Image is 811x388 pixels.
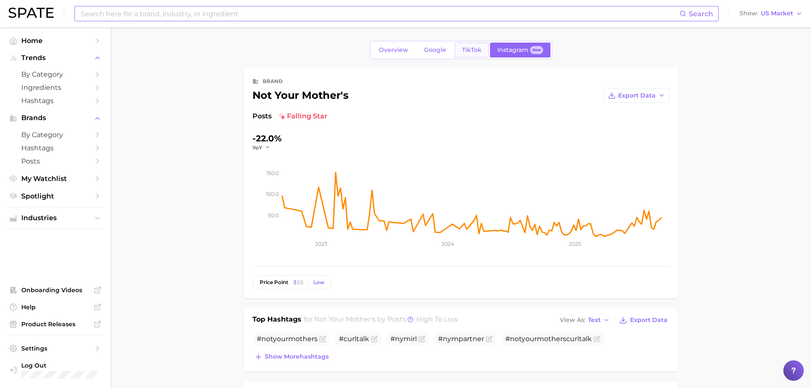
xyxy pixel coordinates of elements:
[390,335,417,343] span: #nymirl
[417,43,453,57] a: Google
[21,37,89,45] span: Home
[7,128,104,141] a: by Category
[319,336,326,342] button: Flag as miscategorized or irrelevant
[7,190,104,203] a: Spotlight
[371,336,378,342] button: Flag as miscategorized or irrelevant
[21,70,89,78] span: by Category
[416,315,458,323] span: high to low
[558,315,612,326] button: View AsText
[21,303,89,311] span: Help
[7,94,104,107] a: Hashtags
[21,114,89,122] span: Brands
[21,131,89,139] span: by Category
[21,345,89,352] span: Settings
[761,11,793,16] span: US Market
[257,335,318,343] span: # mothers
[7,81,104,94] a: Ingredients
[21,214,89,222] span: Industries
[603,88,670,103] button: Export Data
[379,46,408,54] span: Overview
[252,132,282,145] div: -22.0%
[522,335,537,343] span: your
[618,92,656,99] span: Export Data
[252,90,349,101] div: not your mother's
[533,46,541,54] span: Beta
[689,10,713,18] span: Search
[267,170,279,176] tspan: 150.0
[261,335,273,343] span: not
[438,335,484,343] span: #nympartner
[315,241,327,247] tspan: 2023
[630,316,668,324] span: Export Data
[490,43,550,57] a: InstagramBeta
[266,191,279,197] tspan: 100.0
[21,144,89,152] span: Hashtags
[568,241,581,247] tspan: 2025
[510,335,522,343] span: not
[588,318,601,322] span: Text
[593,336,600,342] button: Flag as miscategorized or irrelevant
[21,286,89,294] span: Onboarding Videos
[278,113,285,120] img: falling star
[7,359,104,381] a: Log out. Currently logged in with e-mail michelle.ng@mavbeautybrands.com.
[560,318,585,322] span: View As
[21,157,89,165] span: Posts
[7,212,104,224] button: Industries
[21,97,89,105] span: Hashtags
[418,336,425,342] button: Flag as miscategorized or irrelevant
[252,275,332,290] button: price pointLow
[7,155,104,168] a: Posts
[7,112,104,124] button: Brands
[265,353,329,360] span: Show more hashtags
[314,315,375,323] span: not your mother's
[372,43,416,57] a: Overview
[21,54,89,62] span: Trends
[441,241,454,247] tspan: 2024
[7,342,104,355] a: Settings
[7,52,104,64] button: Trends
[252,111,272,121] span: Posts
[21,320,89,328] span: Product Releases
[7,284,104,296] a: Onboarding Videos
[252,144,262,151] span: YoY
[617,314,669,326] button: Export Data
[252,144,271,151] button: YoY
[21,362,131,369] span: Log Out
[252,314,301,326] h1: Top Hashtags
[21,192,89,200] span: Spotlight
[21,175,89,183] span: My Watchlist
[21,83,89,92] span: Ingredients
[252,351,331,363] button: Show morehashtags
[313,279,324,285] div: Low
[268,212,279,218] tspan: 50.0
[263,76,283,86] div: brand
[7,172,104,185] a: My Watchlist
[7,141,104,155] a: Hashtags
[739,11,758,16] span: Show
[7,318,104,331] a: Product Releases
[304,314,458,326] h2: for by Posts
[7,68,104,81] a: by Category
[9,8,54,18] img: SPATE
[273,335,288,343] span: your
[80,6,679,21] input: Search here for a brand, industry, or ingredient
[737,8,805,19] button: ShowUS Market
[505,335,592,343] span: # motherscurltalk
[7,34,104,47] a: Home
[339,335,369,343] span: #curltalk
[462,46,481,54] span: TikTok
[424,46,446,54] span: Google
[455,43,489,57] a: TikTok
[260,279,288,285] span: price point
[486,336,493,342] button: Flag as miscategorized or irrelevant
[278,111,327,121] span: falling star
[497,46,528,54] span: Instagram
[7,301,104,313] a: Help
